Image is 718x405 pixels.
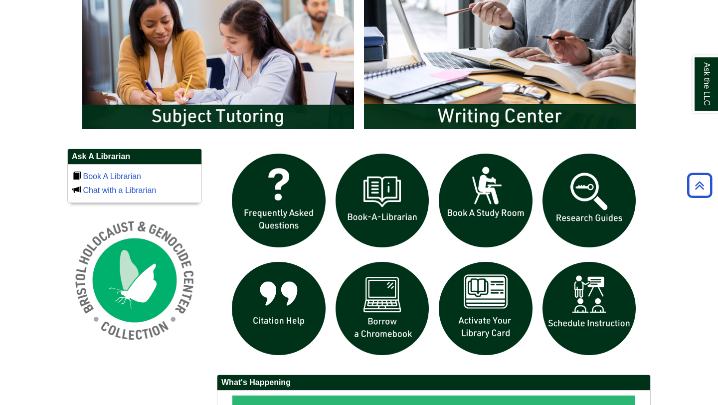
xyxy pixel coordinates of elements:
[538,149,641,252] img: Research Guides icon links to research guides web page
[227,149,641,365] div: slideshow
[331,257,434,361] img: Borrow a chromebook icon links to the borrow a chromebook web page
[684,179,716,192] a: Back to Top
[434,149,538,252] img: book a study room icon links to book a study room web page
[331,149,434,252] img: Book a Librarian icon links to book a librarian web page
[434,257,538,361] img: activate Library Card icon links to form to activate student ID into library card
[67,213,202,348] img: Holocaust and Genocide Collection
[83,172,141,181] a: Book A Librarian
[538,257,641,361] img: For faculty. Schedule Library Instruction icon links to form.
[227,149,331,252] img: frequently asked questions
[227,257,331,361] img: citation help icon links to citation help guide page
[83,186,156,195] a: Chat with a Librarian
[217,375,650,391] h2: What's Happening
[68,149,201,165] h2: Ask A Librarian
